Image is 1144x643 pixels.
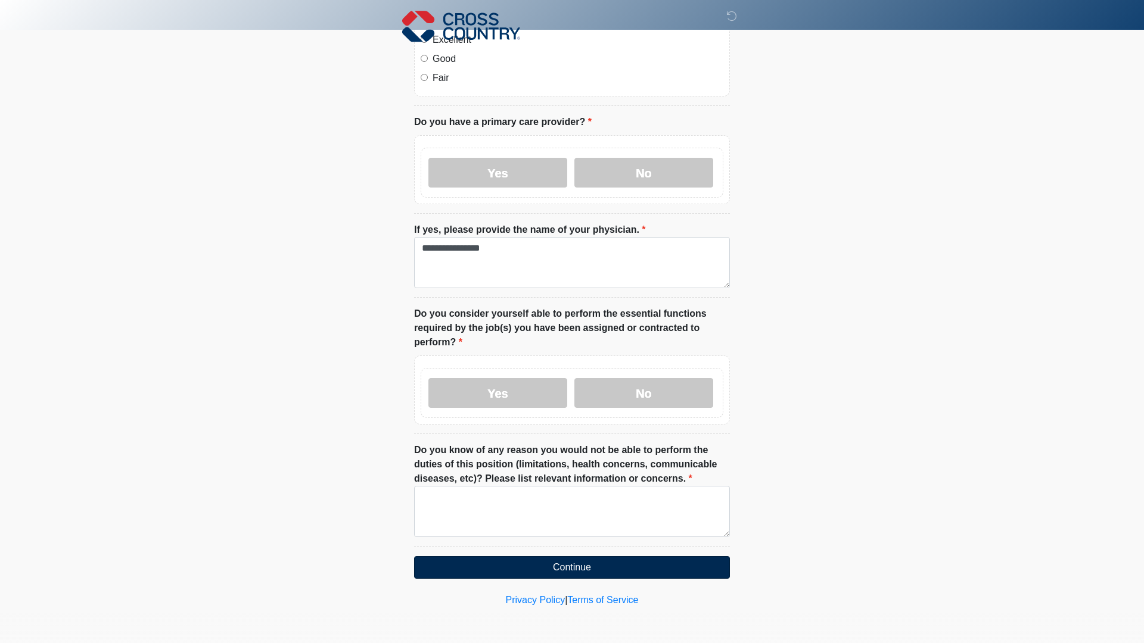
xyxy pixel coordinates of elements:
[421,55,428,62] input: Good
[506,595,565,605] a: Privacy Policy
[414,307,730,349] label: Do you consider yourself able to perform the essential functions required by the job(s) you have ...
[428,158,567,188] label: Yes
[574,378,713,408] label: No
[414,115,592,129] label: Do you have a primary care provider?
[421,74,428,81] input: Fair
[428,378,567,408] label: Yes
[433,52,723,66] label: Good
[433,71,723,85] label: Fair
[414,443,730,486] label: Do you know of any reason you would not be able to perform the duties of this position (limitatio...
[565,595,567,605] a: |
[567,595,638,605] a: Terms of Service
[414,556,730,579] button: Continue
[574,158,713,188] label: No
[402,9,520,43] img: Cross Country Logo
[414,223,646,237] label: If yes, please provide the name of your physician.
